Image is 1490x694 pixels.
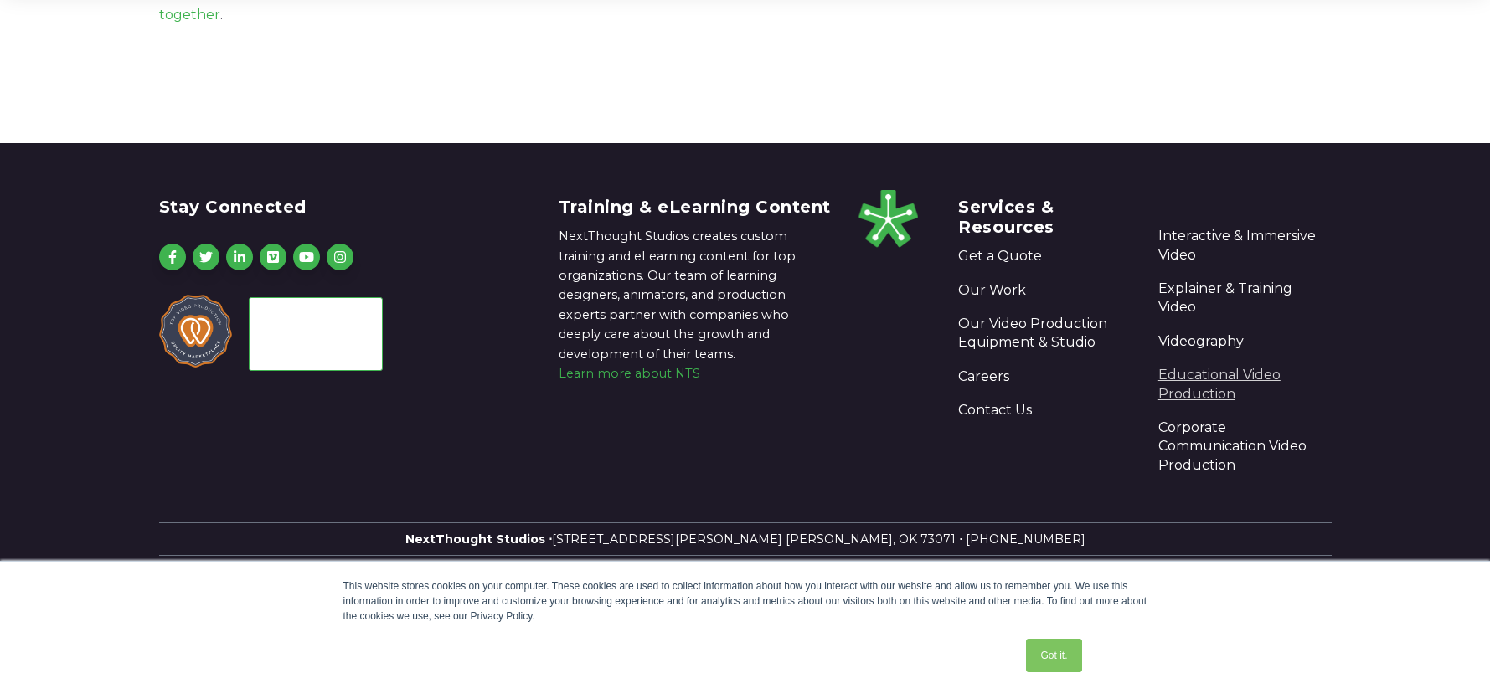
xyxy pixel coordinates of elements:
[1158,227,1332,483] div: Navigation Menu
[1158,419,1332,475] a: Corporate Communication Video Production
[1158,280,1332,317] a: Explainer & Training Video
[1158,332,1332,351] a: Videography
[559,366,700,381] a: Learn more about NTS
[1158,227,1332,265] a: Interactive & Immersive Video
[405,532,552,547] strong: NextThought Studios ⋅
[1026,639,1081,672] a: Got it.
[958,197,1132,237] h4: Services & Resources
[958,315,1132,352] a: Our Video Production Equipment & Studio
[159,295,232,368] img: top video production
[159,197,532,217] h4: Stay Connected
[958,281,1132,300] a: Our Work
[559,197,832,217] h4: Training & eLearning Content
[405,532,1085,547] a: NextThought Studios ⋅[STREET_ADDRESS][PERSON_NAME] [PERSON_NAME], OK 73071 ⋅ [PHONE_NUMBER]
[958,368,1132,386] a: Careers
[858,190,918,248] img: footer-logo
[958,247,1132,428] div: Navigation Menu
[958,247,1132,265] a: Get a Quote
[343,578,1147,624] div: This website stores cookies on your computer. These cookies are used to collect information about...
[263,318,369,370] iframe: [object Object]1
[958,401,1132,419] a: Contact Us
[1158,366,1332,404] a: Educational Video Production
[559,229,796,361] span: NextThought Studios creates custom training and eLearning content for top organizations. Our team...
